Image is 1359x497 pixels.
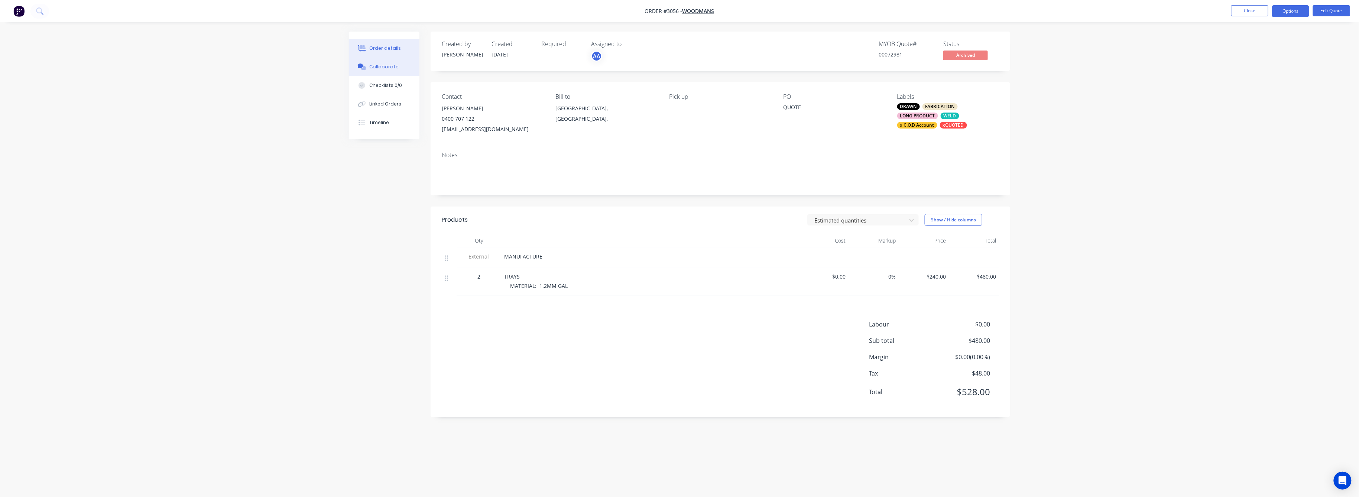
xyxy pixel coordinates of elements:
[442,51,483,58] div: [PERSON_NAME]
[801,273,846,280] span: $0.00
[349,58,419,76] button: Collaborate
[555,103,657,124] div: [GEOGRAPHIC_DATA], [GEOGRAPHIC_DATA],
[940,122,967,129] div: xQUOTED
[1313,5,1350,16] button: Edit Quote
[349,39,419,58] button: Order details
[897,93,999,100] div: Labels
[349,113,419,132] button: Timeline
[925,214,982,226] button: Show / Hide columns
[849,233,899,248] div: Markup
[783,103,876,114] div: QUOTE
[13,6,25,17] img: Factory
[591,51,602,62] button: AA
[349,95,419,113] button: Linked Orders
[935,369,990,378] span: $48.00
[935,353,990,361] span: $0.00 ( 0.00 %)
[442,215,468,224] div: Products
[935,320,990,329] span: $0.00
[442,40,483,48] div: Created by
[897,103,920,110] div: DRAWN
[492,40,532,48] div: Created
[457,233,501,248] div: Qty
[370,45,401,52] div: Order details
[869,353,935,361] span: Margin
[897,113,938,119] div: LONG PRODUCT
[442,103,544,134] div: [PERSON_NAME]0400 707 122[EMAIL_ADDRESS][DOMAIN_NAME]
[442,152,999,159] div: Notes
[869,369,935,378] span: Tax
[591,40,665,48] div: Assigned to
[798,233,849,248] div: Cost
[943,40,999,48] div: Status
[852,273,896,280] span: 0%
[442,124,544,134] div: [EMAIL_ADDRESS][DOMAIN_NAME]
[492,51,508,58] span: [DATE]
[899,233,949,248] div: Price
[1231,5,1268,16] button: Close
[349,76,419,95] button: Checklists 0/0
[935,385,990,399] span: $528.00
[952,273,996,280] span: $480.00
[941,113,959,119] div: WELD
[370,101,402,107] div: Linked Orders
[504,273,520,280] span: TRAYS
[869,320,935,329] span: Labour
[510,282,568,289] span: MATERIAL: 1.2MM GAL
[897,122,937,129] div: x C.O.D Account
[645,8,682,15] span: Order #3056 -
[477,273,480,280] span: 2
[460,253,498,260] span: External
[669,93,771,100] div: Pick up
[869,336,935,345] span: Sub total
[442,103,544,114] div: [PERSON_NAME]
[1272,5,1309,17] button: Options
[370,64,399,70] div: Collaborate
[879,51,934,58] div: 00072981
[869,387,935,396] span: Total
[370,82,402,89] div: Checklists 0/0
[902,273,946,280] span: $240.00
[682,8,714,15] a: Woodmans
[783,93,885,100] div: PO
[555,103,657,127] div: [GEOGRAPHIC_DATA], [GEOGRAPHIC_DATA],
[370,119,389,126] div: Timeline
[879,40,934,48] div: MYOB Quote #
[943,51,988,60] span: Archived
[442,93,544,100] div: Contact
[922,103,958,110] div: FABRICATION
[935,336,990,345] span: $480.00
[949,233,999,248] div: Total
[555,93,657,100] div: Bill to
[541,40,582,48] div: Required
[1334,472,1352,490] div: Open Intercom Messenger
[442,114,544,124] div: 0400 707 122
[504,253,542,260] span: MANUFACTURE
